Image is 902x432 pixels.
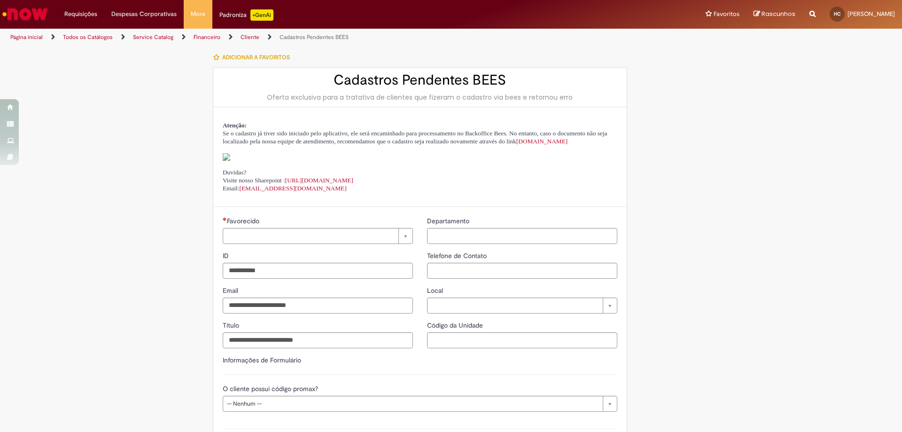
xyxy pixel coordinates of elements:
a: Financeiro [194,33,220,41]
span: More [191,9,205,19]
input: ID [223,263,413,279]
span: [PERSON_NAME] [848,10,895,18]
span: HC [834,11,840,17]
span: Código da Unidade [427,321,485,330]
a: Todos os Catálogos [63,33,113,41]
input: Departamento [427,228,617,244]
img: ServiceNow [1,5,49,24]
a: Limpar campo Local [427,298,617,314]
a: Limpar campo Favorecido [223,228,413,244]
div: Padroniza [219,9,273,21]
img: sys_attachment.do [223,153,230,161]
label: Informações de Formulário [223,356,301,364]
span: Se o cadastro já tiver sido iniciado pelo aplicativo, ele será encaminhado para processamento no ... [223,130,607,145]
a: Página inicial [10,33,43,41]
a: Rascunhos [754,10,795,19]
span: Despesas Corporativas [111,9,177,19]
span: Adicionar a Favoritos [222,54,290,61]
span: Necessários - Favorecido [227,217,261,225]
input: Título [223,332,413,348]
span: Favoritos [714,9,739,19]
a: [URL][DOMAIN_NAME] [285,177,353,184]
p: +GenAi [250,9,273,21]
span: O cliente possui código promax? [223,385,320,393]
input: Email [223,298,413,314]
a: Cadastros Pendentes BEES [280,33,349,41]
div: Oferta exclusiva para a tratativa de clientes que fizeram o cadastro via bees e retornou erro [223,93,617,102]
ul: Trilhas de página [7,29,594,46]
input: Código da Unidade [427,332,617,348]
span: Rascunhos [762,9,795,18]
h2: Cadastros Pendentes BEES [223,72,617,88]
span: Requisições [64,9,97,19]
a: Cliente [241,33,259,41]
a: Service Catalog [133,33,173,41]
span: Duvidas? Visite nosso Sharepoint : [223,169,353,184]
span: Atenção: [223,122,247,129]
span: Necessários [223,217,227,221]
span: Departamento [427,217,471,225]
span: Título [223,321,241,330]
span: Local [427,286,445,295]
span: -- Nenhum -- [227,396,598,411]
span: Email [223,286,240,295]
span: Email: [223,185,347,192]
a: [EMAIL_ADDRESS][DOMAIN_NAME] [240,185,347,192]
span: ID [223,251,231,260]
span: Telefone de Contato [427,251,489,260]
button: Adicionar a Favoritos [213,47,295,67]
a: [DOMAIN_NAME] [516,138,568,145]
input: Telefone de Contato [427,263,617,279]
